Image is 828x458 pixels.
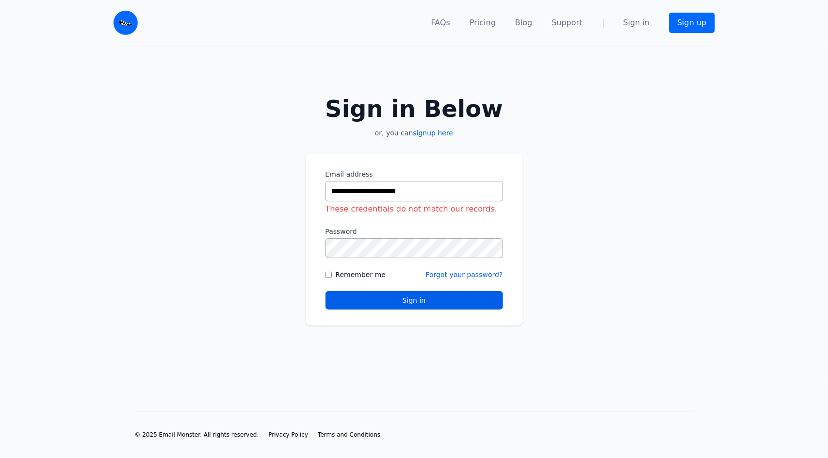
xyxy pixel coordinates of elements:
[306,128,523,138] p: or, you can
[114,11,138,35] img: Email Monster
[552,17,582,29] a: Support
[413,129,453,137] a: signup here
[325,169,503,179] label: Email address
[268,431,308,439] a: Privacy Policy
[431,17,450,29] a: FAQs
[515,17,532,29] a: Blog
[470,17,496,29] a: Pricing
[318,431,380,439] a: Terms and Conditions
[325,291,503,310] button: Sign in
[623,17,650,29] a: Sign in
[318,431,380,438] span: Terms and Conditions
[306,97,523,120] h2: Sign in Below
[325,203,503,215] div: These credentials do not match our records.
[669,13,714,33] a: Sign up
[336,270,386,279] label: Remember me
[426,271,503,278] a: Forgot your password?
[268,431,308,438] span: Privacy Policy
[325,227,503,236] label: Password
[135,431,259,439] li: © 2025 Email Monster. All rights reserved.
